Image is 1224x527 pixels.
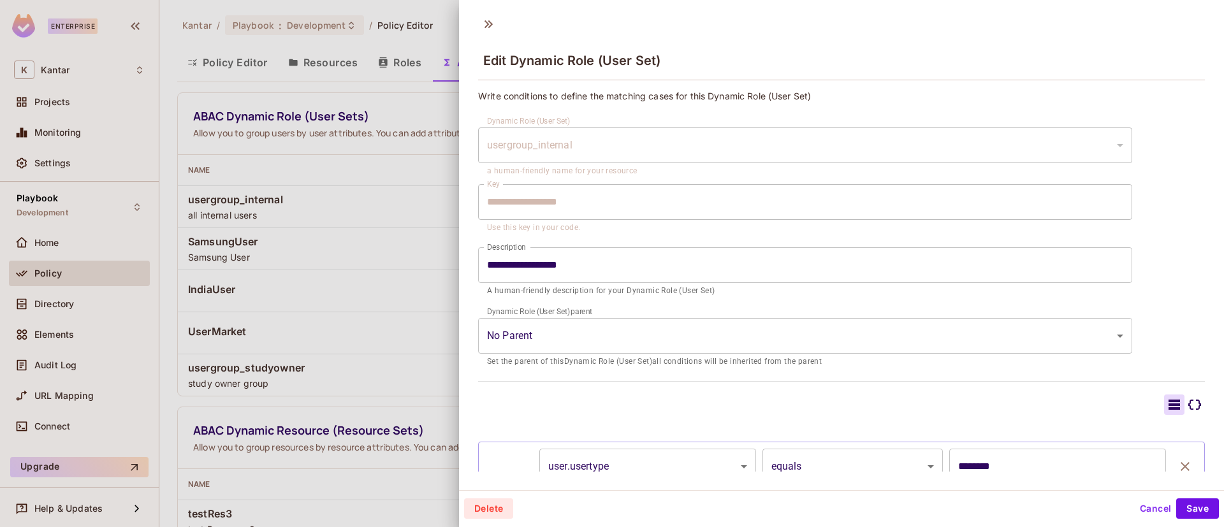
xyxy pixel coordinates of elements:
[487,165,1123,178] p: a human-friendly name for your resource
[478,127,1132,163] div: Without label
[487,285,1123,298] p: A human-friendly description for your Dynamic Role (User Set)
[487,242,526,252] label: Description
[478,318,1132,354] div: Without label
[487,306,592,317] label: Dynamic Role (User Set) parent
[1135,498,1176,519] button: Cancel
[487,356,1123,368] p: Set the parent of this Dynamic Role (User Set) all conditions will be inherited from the parent
[539,449,756,484] div: user.usertype
[487,115,571,126] label: Dynamic Role (User Set)
[464,498,513,519] button: Delete
[762,449,943,484] div: equals
[478,90,1205,102] p: Write conditions to define the matching cases for this Dynamic Role (User Set)
[1176,498,1219,519] button: Save
[487,178,500,189] label: Key
[487,222,1123,235] p: Use this key in your code.
[483,53,660,68] span: Edit Dynamic Role (User Set)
